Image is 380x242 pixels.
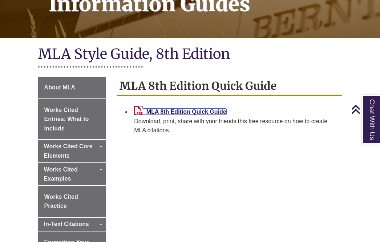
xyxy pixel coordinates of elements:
[38,163,106,185] a: Works Cited Examples
[38,140,106,162] a: Works Cited Core Elements
[44,194,78,209] span: Works Cited Practice
[38,186,106,217] a: Works Cited Practice
[146,109,226,115] b: MLA 8th Edition Quick Guide
[134,117,336,135] div: Download, print, share with your friends this free resource on how to create MLA citations.
[117,77,342,96] h2: MLA 8th Edition Quick Guide
[44,166,78,182] span: Works Cited Examples
[44,221,89,227] span: In-Text Citations
[38,218,106,231] a: In-Text Citations
[38,99,106,140] a: Works Cited Entries: What to Include
[134,109,226,115] a: MLA 8th Edition Quick Guide
[44,107,89,132] span: Works Cited Entries: What to Include
[38,45,342,64] h1: MLA Style Guide, 8th Edition
[44,84,75,90] span: About MLA
[38,77,106,98] a: About MLA
[351,104,378,114] a: Back to Top
[44,143,93,159] span: Works Cited Core Elements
